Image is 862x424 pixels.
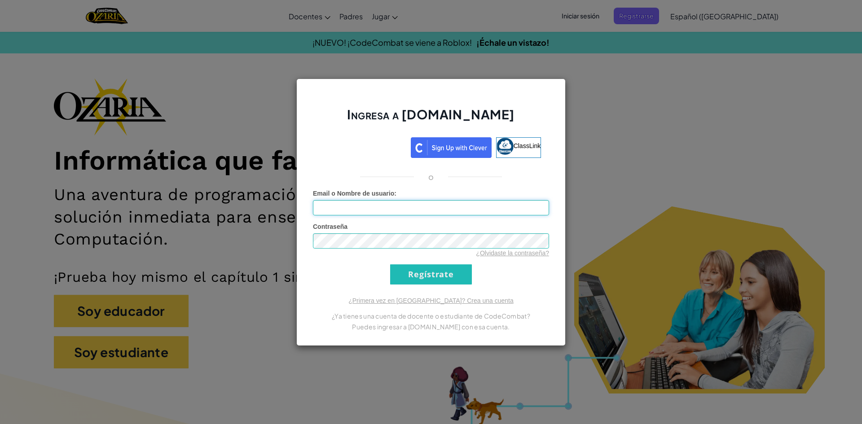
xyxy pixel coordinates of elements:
p: ¿Ya tienes una cuenta de docente o estudiante de CodeCombat? [313,310,549,321]
a: ¿Olvidaste la contraseña? [476,249,549,257]
h2: Ingresa a [DOMAIN_NAME] [313,106,549,132]
span: Email o Nombre de usuario [313,190,394,197]
input: Regístrate [390,264,472,284]
p: o [428,171,434,182]
iframe: Botón de Acceder con Google [317,136,411,156]
p: Puedes ingresar a [DOMAIN_NAME] con esa cuenta. [313,321,549,332]
img: classlink-logo-small.png [497,138,514,155]
a: ¿Primera vez en [GEOGRAPHIC_DATA]? Crea una cuenta [348,297,514,304]
img: clever_sso_button@2x.png [411,137,492,158]
span: ClassLink [514,142,541,149]
label: : [313,189,396,198]
span: Contraseña [313,223,347,230]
